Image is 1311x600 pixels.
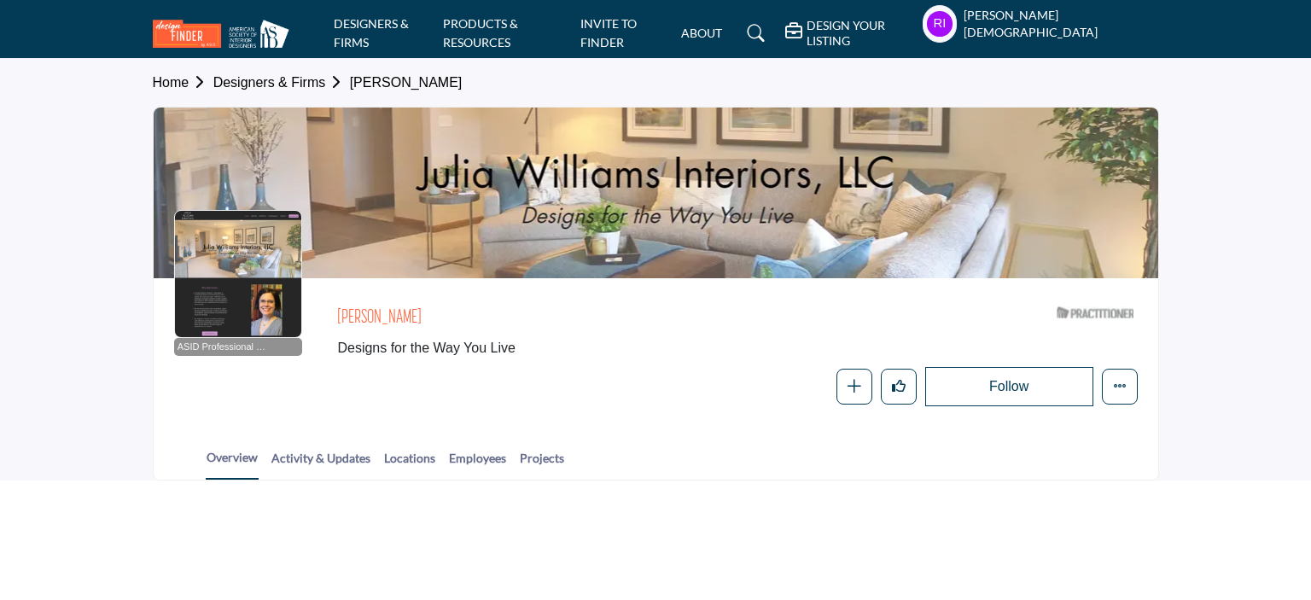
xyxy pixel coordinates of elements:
a: DESIGNERS & FIRMS [334,16,409,50]
button: More details [1102,369,1138,405]
a: INVITE TO FINDER [580,16,637,50]
img: site Logo [153,20,298,48]
a: ABOUT [681,26,722,40]
h5: DESIGN YOUR LISTING [807,18,914,49]
button: Like [881,369,917,405]
a: [PERSON_NAME] [350,75,463,90]
a: PRODUCTS & RESOURCES [443,16,518,50]
a: Activity & Updates [271,449,371,479]
a: Projects [519,449,565,479]
a: Employees [448,449,507,479]
button: Show hide supplier dropdown [923,5,957,43]
span: ASID Professional Practitioner [178,340,271,354]
img: ASID Qualified Practitioners [1057,303,1133,323]
button: Follow [925,367,1093,406]
a: Designers & Firms [213,75,350,90]
h5: [PERSON_NAME][DEMOGRAPHIC_DATA] [964,7,1159,40]
a: Locations [383,449,436,479]
a: Search [731,20,776,47]
div: DESIGN YOUR LISTING [785,18,914,49]
h2: [PERSON_NAME] [337,307,807,329]
a: Home [153,75,213,90]
span: Designs for the Way You Live [337,338,883,358]
a: Overview [206,448,259,480]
